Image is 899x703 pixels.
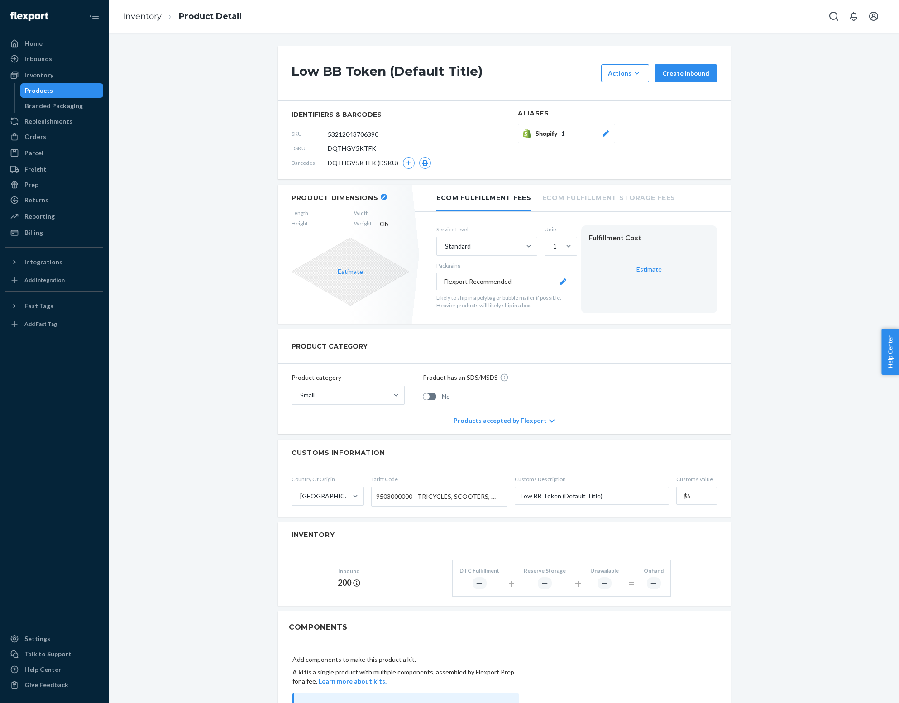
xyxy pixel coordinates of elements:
[24,258,62,267] div: Integrations
[518,124,615,143] button: Shopify1
[24,180,38,189] div: Prep
[865,7,883,25] button: Open account menu
[116,3,249,30] ol: breadcrumbs
[5,255,103,269] button: Integrations
[299,391,300,400] input: Small
[553,242,557,251] div: 1
[24,54,52,63] div: Inbounds
[445,242,471,251] div: Standard
[24,634,50,643] div: Settings
[24,301,53,311] div: Fast Tags
[5,146,103,160] a: Parcel
[628,575,635,592] div: =
[423,373,498,382] p: Product has an SDS/MSDS
[292,64,597,82] h1: Low BB Token (Default Title)
[5,162,103,177] a: Freight
[300,492,352,501] div: [GEOGRAPHIC_DATA]
[354,209,372,217] span: Width
[292,194,378,202] h2: Product Dimensions
[5,68,103,82] a: Inventory
[5,52,103,66] a: Inbounds
[5,299,103,313] button: Fast Tags
[508,575,515,592] div: +
[24,276,65,284] div: Add Integration
[845,7,863,25] button: Open notifications
[5,678,103,692] button: Give Feedback
[24,148,43,158] div: Parcel
[300,391,315,400] div: Small
[338,577,360,589] div: 200
[24,212,55,221] div: Reporting
[608,69,642,78] div: Actions
[24,71,53,80] div: Inventory
[292,220,308,229] span: Height
[5,631,103,646] a: Settings
[636,265,662,273] a: Estimate
[289,622,348,633] h2: Components
[5,193,103,207] a: Returns
[338,267,363,276] button: Estimate
[24,320,57,328] div: Add Fast Tag
[5,647,103,661] button: Talk to Support
[5,317,103,331] a: Add Fast Tag
[5,225,103,240] a: Billing
[20,99,104,113] a: Branded Packaging
[5,129,103,144] a: Orders
[515,475,669,483] span: Customs Description
[5,36,103,51] a: Home
[328,158,398,167] span: DQTHGV5KTFK (DSKU)
[24,117,72,126] div: Replenishments
[319,677,387,686] button: Learn more about kits.
[542,185,675,210] li: Ecom Fulfillment Storage Fees
[20,83,104,98] a: Products
[5,273,103,287] a: Add Integration
[676,487,717,505] input: Customs Value
[328,144,376,153] span: DQTHGV5KTFK
[376,489,498,504] span: 9503000000 - TRICYCLES, SCOOTERS, PEDAL CARS, SIMILAR WHEELED TOYS, DOLLS' CARRIAGES, DOLLS, OTHE...
[655,64,717,82] button: Create inbound
[598,577,612,589] div: ―
[24,650,72,659] div: Talk to Support
[24,680,68,689] div: Give Feedback
[5,662,103,677] a: Help Center
[444,242,445,251] input: Standard
[24,665,61,674] div: Help Center
[442,392,450,401] span: No
[825,7,843,25] button: Open Search Box
[24,196,48,205] div: Returns
[436,294,574,309] p: Likely to ship in a polybag or bubble mailer if possible. Heavier products will likely ship in a ...
[647,577,661,589] div: ―
[590,567,619,574] div: Unavailable
[292,531,717,538] h2: Inventory
[436,273,574,290] button: Flexport Recommended
[538,577,552,589] div: ―
[536,129,561,138] span: Shopify
[5,177,103,192] a: Prep
[179,11,242,21] a: Product Detail
[459,567,499,574] div: DTC Fulfillment
[292,338,368,354] h2: PRODUCT CATEGORY
[436,262,574,269] p: Packaging
[292,475,364,483] span: Country Of Origin
[601,64,649,82] button: Actions
[518,110,717,117] h2: Aliases
[24,165,47,174] div: Freight
[5,209,103,224] a: Reporting
[436,185,531,211] li: Ecom Fulfillment Fees
[292,209,308,217] span: Length
[292,668,307,676] b: A kit
[25,86,53,95] div: Products
[292,449,717,457] h2: Customs Information
[881,329,899,375] button: Help Center
[292,373,405,382] p: Product category
[338,567,360,575] div: Inbound
[545,225,574,233] label: Units
[292,130,328,138] span: SKU
[292,668,519,686] p: is a single product with multiple components, assembled by Flexport Prep for a fee.
[24,39,43,48] div: Home
[354,220,372,229] span: Weight
[644,567,664,574] div: Onhand
[561,129,565,138] span: 1
[24,228,43,237] div: Billing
